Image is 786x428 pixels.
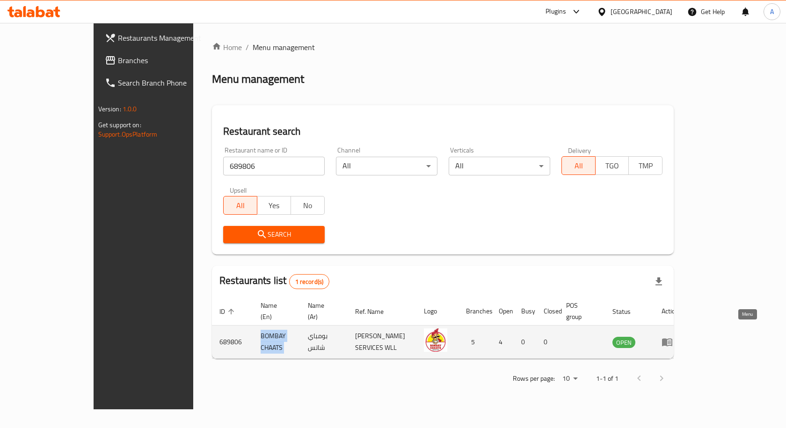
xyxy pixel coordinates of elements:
[97,49,225,72] a: Branches
[118,32,218,44] span: Restaurants Management
[513,373,555,384] p: Rows per page:
[611,7,672,17] div: [GEOGRAPHIC_DATA]
[595,156,629,175] button: TGO
[289,274,330,289] div: Total records count
[561,156,596,175] button: All
[97,72,225,94] a: Search Branch Phone
[416,297,458,326] th: Logo
[559,372,581,386] div: Rows per page:
[223,157,325,175] input: Search for restaurant name or ID..
[219,306,237,317] span: ID
[596,373,619,384] p: 1-1 of 1
[223,124,662,138] h2: Restaurant search
[290,277,329,286] span: 1 record(s)
[458,297,491,326] th: Branches
[568,147,591,153] label: Delivery
[654,297,686,326] th: Action
[223,226,325,243] button: Search
[212,42,674,53] nav: breadcrumb
[212,72,304,87] h2: Menu management
[231,229,317,240] span: Search
[348,326,416,359] td: [PERSON_NAME] SERVICES WLL
[291,196,325,215] button: No
[599,159,626,173] span: TGO
[118,77,218,88] span: Search Branch Phone
[770,7,774,17] span: A
[612,306,643,317] span: Status
[308,300,336,322] span: Name (Ar)
[212,42,242,53] a: Home
[336,157,437,175] div: All
[98,119,141,131] span: Get support on:
[212,297,686,359] table: enhanced table
[253,326,300,359] td: BOMBAY CHAATS
[98,128,158,140] a: Support.OpsPlatform
[261,199,287,212] span: Yes
[300,326,348,359] td: بومباي شاتس
[246,42,249,53] li: /
[227,199,254,212] span: All
[612,337,635,348] span: OPEN
[261,300,289,322] span: Name (En)
[97,27,225,49] a: Restaurants Management
[491,326,514,359] td: 4
[212,326,253,359] td: 689806
[536,326,559,359] td: 0
[123,103,137,115] span: 1.0.0
[491,297,514,326] th: Open
[355,306,396,317] span: Ref. Name
[546,6,566,17] div: Plugins
[98,103,121,115] span: Version:
[295,199,321,212] span: No
[648,270,670,293] div: Export file
[514,297,536,326] th: Busy
[253,42,315,53] span: Menu management
[514,326,536,359] td: 0
[458,326,491,359] td: 5
[449,157,550,175] div: All
[424,328,447,352] img: BOMBAY CHAATS
[223,196,257,215] button: All
[628,156,662,175] button: TMP
[219,274,329,289] h2: Restaurants list
[566,300,594,322] span: POS group
[230,187,247,193] label: Upsell
[257,196,291,215] button: Yes
[633,159,659,173] span: TMP
[566,159,592,173] span: All
[118,55,218,66] span: Branches
[536,297,559,326] th: Closed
